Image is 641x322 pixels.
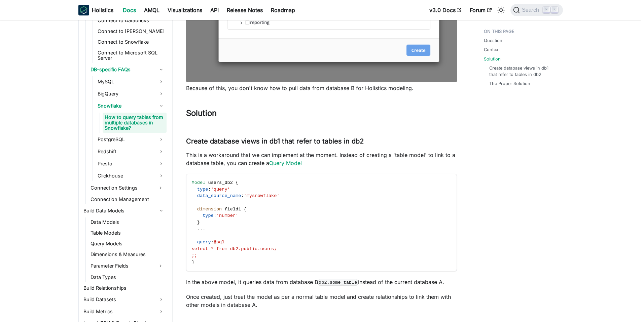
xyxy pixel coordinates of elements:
a: Parameter Fields [88,260,154,271]
span: select * from db2.public.users; [192,246,277,251]
span: type [197,187,208,192]
a: Presto [96,158,167,169]
span: : [214,213,216,218]
span: . [197,227,200,232]
p: In the above model, it queries data from database B instead of the current database A. [186,278,457,286]
a: Redshift [96,146,167,157]
a: Snowflake [96,100,167,111]
span: 'number' [216,213,238,218]
span: } [192,259,194,265]
a: Release Notes [223,5,267,15]
a: Table Models [88,228,167,238]
a: AMQL [140,5,164,15]
a: BigQuery [96,88,167,99]
a: Clickhouse [96,170,167,181]
a: Query Model [269,160,302,166]
span: Model [192,180,206,185]
span: field1 [224,207,241,212]
a: HolisticsHolistics [78,5,113,15]
span: users_db2 [208,180,233,185]
nav: Docs sidebar [72,20,173,322]
span: : [208,187,211,192]
a: DB-specific FAQs [88,64,167,75]
span: data_source_name [197,193,241,198]
a: Context [484,46,500,53]
a: PostgreSQL [96,134,167,145]
a: How to query tables from multiple databases in Snowflake? [103,113,167,133]
a: Build Datasets [81,294,167,305]
span: 'query' [211,187,230,192]
a: Dimensions & Measures [88,250,167,259]
a: Data Models [88,217,167,227]
a: Connect to Databricks [96,16,167,25]
button: Expand sidebar category 'Connection Settings' [154,183,167,193]
a: Connection Settings [88,183,154,193]
span: @sql [214,240,225,245]
a: Build Metrics [81,306,167,317]
span: : [211,240,214,245]
p: Because of this, you don't know how to pull data from database B for Holistics modeling. [186,84,457,92]
span: query [197,240,211,245]
h3: Create database views in db1 that refer to tables in db2 [186,137,457,146]
a: Data Types [88,273,167,282]
a: Solution [484,56,501,62]
span: ;; [192,253,197,258]
p: Once created, just treat the model as per a normal table model and create relationships to link t... [186,293,457,309]
b: Holistics [92,6,113,14]
span: 'mysnowflake' [244,193,280,198]
a: Question [484,37,502,44]
button: Search (Command+K) [510,4,563,16]
span: Search [520,7,543,13]
a: The Proper Solution [489,80,530,87]
a: Docs [119,5,140,15]
button: Switch between dark and light mode (currently light mode) [496,5,506,15]
img: Holistics [78,5,89,15]
a: Build Data Models [81,205,167,216]
a: Connect to [PERSON_NAME] [96,27,167,36]
span: { [244,207,247,212]
kbd: ⌘ [543,7,550,13]
span: { [236,180,238,185]
h2: Solution [186,108,457,121]
a: Connection Management [88,195,167,204]
span: type [203,213,214,218]
p: This is a workaround that we can implement at the moment. Instead of creating a 'table model' to ... [186,151,457,167]
span: : [241,193,244,198]
a: Query Models [88,239,167,248]
a: Roadmap [267,5,299,15]
button: Expand sidebar category 'Parameter Fields' [154,260,167,271]
a: MySQL [96,76,167,87]
a: API [206,5,223,15]
a: Connect to Snowflake [96,37,167,47]
span: . [203,227,205,232]
kbd: K [551,7,558,13]
a: v3.0 Docs [425,5,466,15]
span: . [200,227,203,232]
a: Build Relationships [81,283,167,293]
a: Forum [466,5,496,15]
span: dimension [197,207,222,212]
a: Connect to Microsoft SQL Server [96,48,167,63]
a: Visualizations [164,5,206,15]
code: db2.some_table [318,279,358,286]
a: Create database views in db1 that refer to tables in db2 [489,65,556,78]
span: } [197,220,200,225]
